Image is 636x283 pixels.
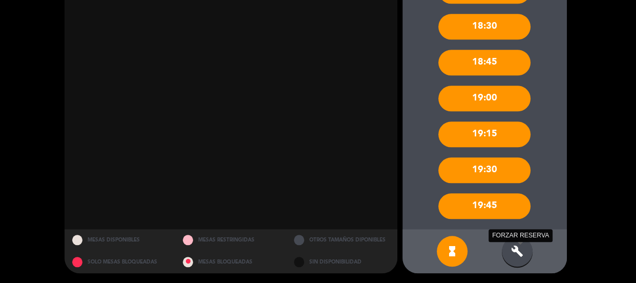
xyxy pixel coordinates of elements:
div: FORZAR RESERVA [489,229,553,242]
div: SOLO MESAS BLOQUEADAS [65,251,176,273]
div: 19:00 [438,86,531,111]
div: 19:15 [438,122,531,147]
div: 18:30 [438,14,531,39]
div: SIN DISPONIBILIDAD [286,251,397,273]
div: OTROS TAMAÑOS DIPONIBLES [286,229,397,251]
div: MESAS DISPONIBLES [65,229,176,251]
div: MESAS RESTRINGIDAS [175,229,286,251]
i: hourglass_full [446,245,458,257]
div: 18:45 [438,50,531,75]
i: build [511,245,523,257]
div: 19:30 [438,157,531,183]
div: 19:45 [438,193,531,219]
div: MESAS BLOQUEADAS [175,251,286,273]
